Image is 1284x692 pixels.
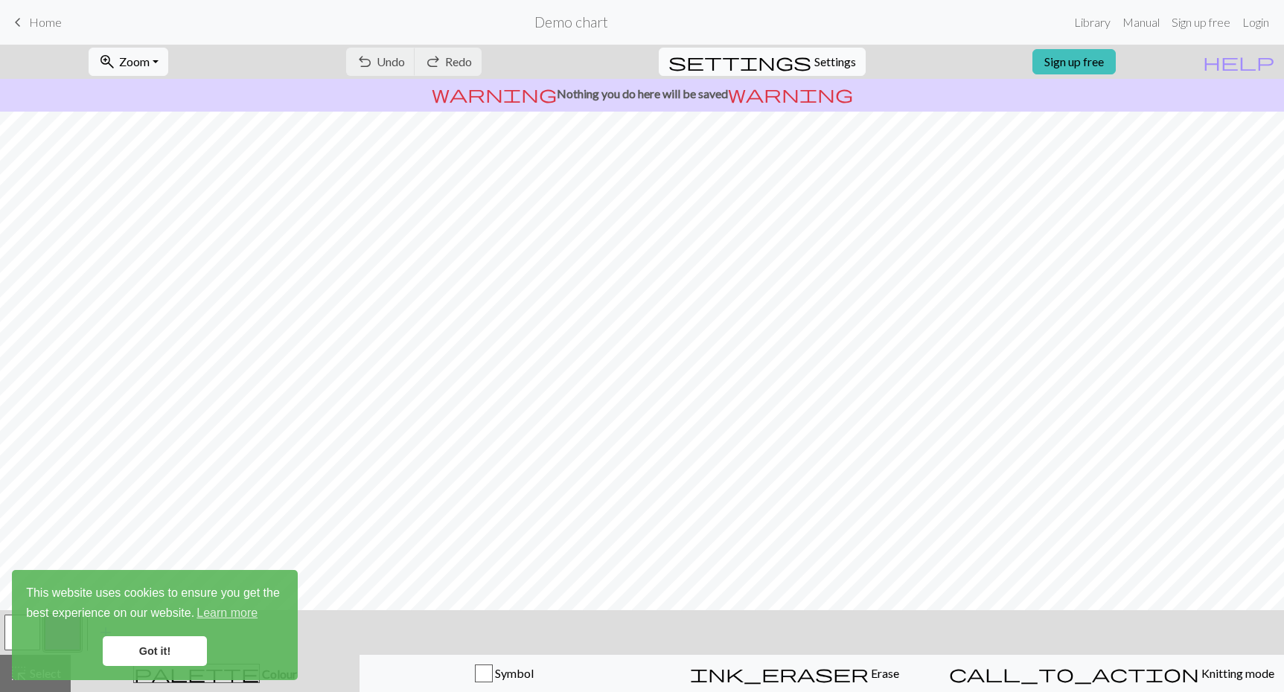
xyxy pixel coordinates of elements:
[534,13,608,31] h2: Demo chart
[1068,7,1117,37] a: Library
[1199,666,1274,680] span: Knitting mode
[939,655,1284,692] button: Knitting mode
[1117,7,1166,37] a: Manual
[10,663,28,684] span: highlight_alt
[659,48,866,76] button: SettingsSettings
[1236,7,1275,37] a: Login
[9,12,27,33] span: keyboard_arrow_left
[1203,51,1274,72] span: help
[668,51,811,72] span: settings
[728,83,853,104] span: warning
[360,655,650,692] button: Symbol
[29,15,62,29] span: Home
[9,10,62,35] a: Home
[432,83,557,104] span: warning
[119,54,150,68] span: Zoom
[89,48,168,76] button: Zoom
[493,666,534,680] span: Symbol
[26,584,284,624] span: This website uses cookies to ensure you get the best experience on our website.
[98,51,116,72] span: zoom_in
[103,636,207,666] a: dismiss cookie message
[949,663,1199,684] span: call_to_action
[668,53,811,71] i: Settings
[649,655,939,692] button: Erase
[1032,49,1116,74] a: Sign up free
[194,602,260,624] a: learn more about cookies
[1166,7,1236,37] a: Sign up free
[814,53,856,71] span: Settings
[6,85,1278,103] p: Nothing you do here will be saved
[690,663,869,684] span: ink_eraser
[12,570,298,680] div: cookieconsent
[869,666,899,680] span: Erase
